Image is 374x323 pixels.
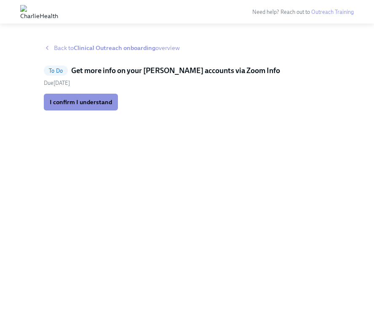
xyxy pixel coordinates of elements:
span: Need help? Reach out to [252,9,354,15]
h5: Get more info on your [PERSON_NAME] accounts via Zoom Info [71,66,280,76]
span: I confirm I understand [50,98,112,106]
span: Back to overview [54,44,180,52]
button: I confirm I understand [44,94,118,110]
a: Outreach Training [311,9,354,15]
strong: Clinical Outreach onboarding [74,44,155,52]
a: Back toClinical Outreach onboardingoverview [44,44,330,52]
img: CharlieHealth [20,5,58,18]
span: To Do [44,68,68,74]
span: Saturday, August 30th 2025, 7:00 am [44,80,70,86]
